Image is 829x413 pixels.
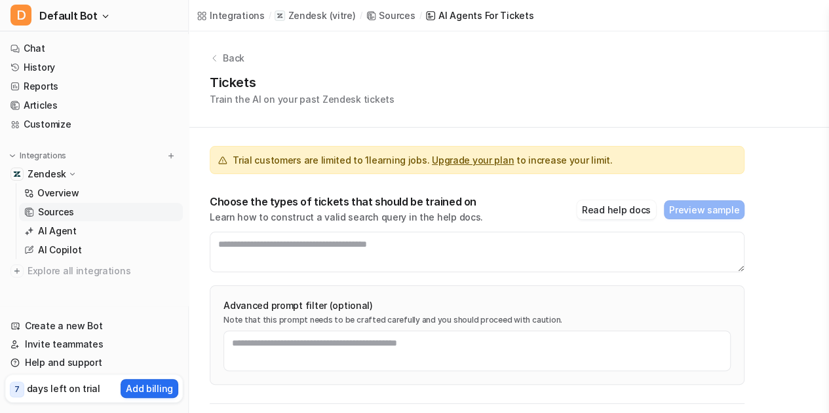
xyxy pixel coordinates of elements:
p: Back [223,51,244,65]
span: Trial customers are limited to 1 learning jobs. to increase your limit. [233,153,612,167]
p: Zendesk [28,168,66,181]
img: expand menu [8,151,17,160]
div: Sources [379,9,415,22]
p: ( vitre ) [329,9,355,22]
div: AI Agents for tickets [438,9,533,22]
a: Zendesk(vitre) [275,9,355,22]
p: Integrations [20,151,66,161]
span: Explore all integrations [28,260,178,281]
span: / [419,10,421,22]
h1: Tickets [210,73,395,92]
a: Create a new Bot [5,317,183,335]
a: Chat [5,39,183,58]
a: Integrations [197,9,265,22]
a: Sources [366,9,415,22]
a: Sources [19,203,183,221]
p: Train the AI on your past Zendesk tickets [210,92,395,106]
a: AI Agents for tickets [425,9,533,22]
button: Read help docs [577,200,656,219]
button: Integrations [5,149,70,162]
a: Invite teammates [5,335,183,353]
span: D [10,5,31,26]
p: Learn how to construct a valid search query in the help docs. [210,211,483,224]
a: Overview [19,184,183,202]
a: History [5,58,183,77]
a: Reports [5,77,183,96]
div: Integrations [210,9,265,22]
p: Zendesk [288,9,326,22]
span: Default Bot [39,7,98,25]
span: / [360,10,362,22]
p: Note that this prompt needs to be crafted carefully and you should proceed with caution. [223,315,731,325]
span: / [269,10,271,22]
a: Articles [5,96,183,115]
p: Advanced prompt filter (optional) [223,299,731,312]
img: Zendesk [13,170,21,178]
button: Preview sample [664,200,744,219]
p: Overview [37,187,79,200]
p: Choose the types of tickets that should be trained on [210,195,483,208]
a: AI Copilot [19,241,183,259]
p: 7 [14,384,20,395]
button: Add billing [121,379,178,398]
p: AI Copilot [38,243,81,257]
img: menu_add.svg [166,151,176,160]
img: explore all integrations [10,264,24,278]
a: Help and support [5,353,183,372]
a: Explore all integrations [5,262,183,280]
p: days left on trial [27,382,100,395]
p: AI Agent [38,224,77,238]
p: Sources [38,206,74,219]
a: AI Agent [19,222,183,240]
a: Upgrade your plan [432,154,514,166]
a: Customize [5,115,183,134]
p: Add billing [126,382,173,395]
